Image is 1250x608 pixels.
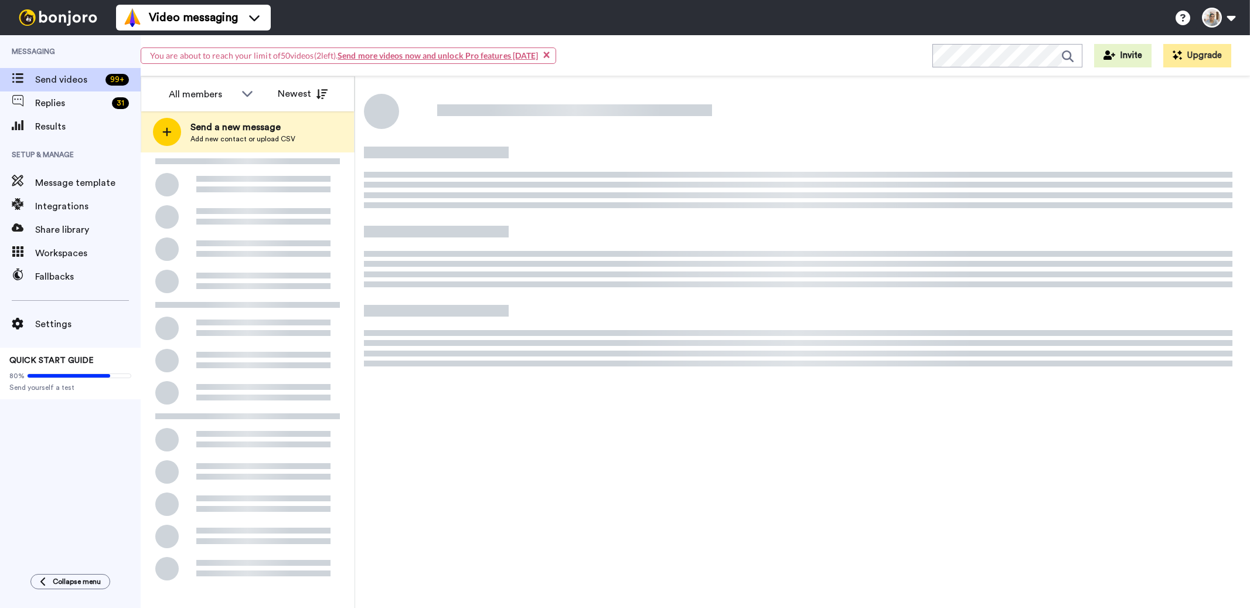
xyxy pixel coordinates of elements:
[35,73,101,87] span: Send videos
[149,9,238,26] span: Video messaging
[14,9,102,26] img: bj-logo-header-white.svg
[269,82,336,106] button: Newest
[35,270,141,284] span: Fallbacks
[35,96,107,110] span: Replies
[543,49,550,61] button: Close
[543,49,550,61] span: ×
[190,134,295,144] span: Add new contact or upload CSV
[338,50,538,60] a: Send more videos now and unlock Pro features [DATE]
[35,199,141,213] span: Integrations
[190,120,295,134] span: Send a new message
[112,97,129,109] div: 31
[53,577,101,586] span: Collapse menu
[169,87,236,101] div: All members
[9,356,94,365] span: QUICK START GUIDE
[35,246,141,260] span: Workspaces
[9,371,25,381] span: 80%
[105,74,129,86] div: 99 +
[123,8,142,27] img: vm-color.svg
[30,574,110,589] button: Collapse menu
[1094,44,1152,67] button: Invite
[1163,44,1231,67] button: Upgrade
[35,317,141,331] span: Settings
[9,383,131,392] span: Send yourself a test
[35,120,141,134] span: Results
[35,176,141,190] span: Message template
[35,223,141,237] span: Share library
[150,50,538,60] span: You are about to reach your limit of 50 videos( 2 left).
